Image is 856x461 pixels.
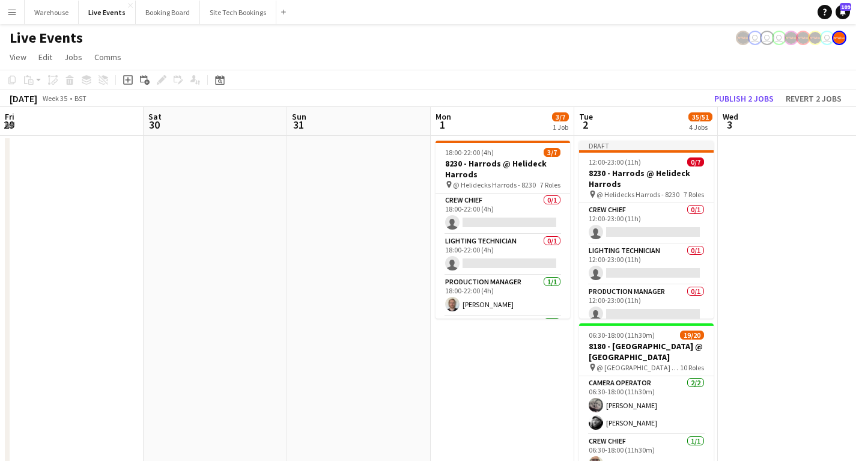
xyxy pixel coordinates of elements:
button: Revert 2 jobs [781,91,846,106]
app-user-avatar: Production Managers [796,31,810,45]
span: 35/51 [688,112,712,121]
app-card-role: Lighting Technician0/112:00-23:00 (11h) [579,244,714,285]
button: Publish 2 jobs [709,91,779,106]
app-card-role: Camera Operator2/206:30-18:00 (11h30m)[PERSON_NAME][PERSON_NAME] [579,376,714,435]
a: Jobs [59,49,87,65]
button: Booking Board [136,1,200,24]
button: Warehouse [25,1,79,24]
div: BST [74,94,87,103]
h1: Live Events [10,29,83,47]
app-user-avatar: Production Managers [784,31,798,45]
h3: 8230 - Harrods @ Helideck Harrods [579,168,714,189]
app-job-card: 18:00-22:00 (4h)3/78230 - Harrods @ Helideck Harrods @ Helidecks Harrods - 82307 RolesCrew Chief0... [436,141,570,319]
app-card-role: Crew Chief0/118:00-22:00 (4h) [436,194,570,234]
span: Week 35 [40,94,70,103]
span: Wed [723,111,738,122]
span: 1 [434,118,451,132]
span: @ Helidecks Harrods - 8230 [596,190,679,199]
span: Mon [436,111,451,122]
app-user-avatar: Eden Hopkins [748,31,762,45]
div: [DATE] [10,93,37,105]
a: Edit [34,49,57,65]
app-user-avatar: Production Managers [736,31,750,45]
app-card-role: Project Manager1/1 [436,316,570,357]
a: Comms [90,49,126,65]
span: 7 Roles [684,190,704,199]
h3: 8180 - [GEOGRAPHIC_DATA] @ [GEOGRAPHIC_DATA] [579,341,714,362]
span: 3/7 [552,112,569,121]
span: 18:00-22:00 (4h) [445,148,494,157]
app-card-role: Crew Chief0/112:00-23:00 (11h) [579,203,714,244]
app-user-avatar: Alex Gill [832,31,846,45]
app-user-avatar: Ollie Rolfe [760,31,774,45]
span: 7 Roles [540,180,560,189]
app-card-role: Production Manager0/112:00-23:00 (11h) [579,285,714,326]
span: 19/20 [680,331,704,340]
app-user-avatar: Andrew Gorman [772,31,786,45]
a: View [5,49,31,65]
app-user-avatar: Technical Department [820,31,834,45]
button: Site Tech Bookings [200,1,276,24]
div: 4 Jobs [689,123,712,132]
span: Tue [579,111,593,122]
span: @ Helidecks Harrods - 8230 [453,180,536,189]
app-user-avatar: Production Managers [808,31,822,45]
span: 30 [147,118,162,132]
a: 109 [836,5,850,19]
span: 0/7 [687,157,704,166]
span: Comms [94,52,121,63]
span: 29 [3,118,14,132]
span: Fri [5,111,14,122]
span: 12:00-23:00 (11h) [589,157,641,166]
span: 10 Roles [680,363,704,372]
span: 3/7 [544,148,560,157]
app-card-role: Lighting Technician0/118:00-22:00 (4h) [436,234,570,275]
app-job-card: Draft12:00-23:00 (11h)0/78230 - Harrods @ Helideck Harrods @ Helidecks Harrods - 82307 RolesCrew ... [579,141,714,319]
span: Sun [292,111,306,122]
div: Draft [579,141,714,150]
span: 2 [577,118,593,132]
span: 06:30-18:00 (11h30m) [589,331,655,340]
span: 31 [290,118,306,132]
button: Live Events [79,1,136,24]
span: View [10,52,26,63]
span: 3 [721,118,738,132]
span: @ [GEOGRAPHIC_DATA] - 8180 [596,363,680,372]
h3: 8230 - Harrods @ Helideck Harrods [436,158,570,180]
span: 109 [840,3,851,11]
div: 1 Job [553,123,568,132]
span: Edit [38,52,52,63]
app-card-role: Production Manager1/118:00-22:00 (4h)[PERSON_NAME] [436,275,570,316]
span: Sat [148,111,162,122]
span: Jobs [64,52,82,63]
